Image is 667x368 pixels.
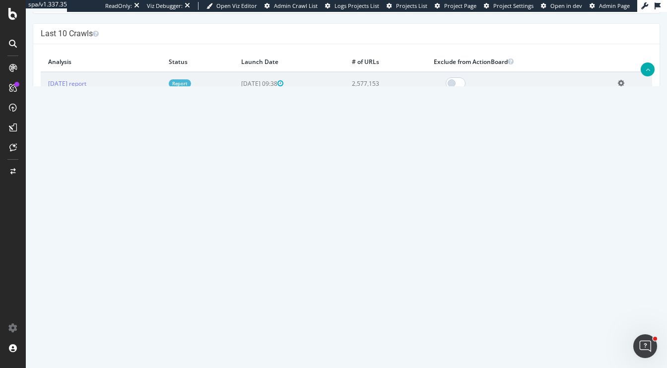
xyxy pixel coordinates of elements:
a: Project Settings [484,2,534,10]
th: # of URLs [319,40,400,60]
span: Logs Projects List [334,2,379,9]
a: Open Viz Editor [206,2,257,10]
span: Project Page [444,2,476,9]
h4: Last 10 Crawls [15,17,626,27]
span: Project Settings [493,2,534,9]
th: Launch Date [208,40,319,60]
a: [DATE] report [22,67,61,76]
td: 2,577,153 [319,60,400,83]
span: Open Viz Editor [216,2,257,9]
span: Open in dev [550,2,582,9]
a: Logs Projects List [325,2,379,10]
th: Status [135,40,208,60]
span: Projects List [396,2,427,9]
a: Open in dev [541,2,582,10]
a: Project Page [435,2,476,10]
th: Exclude from ActionBoard [400,40,585,60]
div: Viz Debugger: [147,2,183,10]
span: [DATE] 09:38 [215,67,258,76]
span: Admin Crawl List [274,2,318,9]
a: Admin Page [590,2,630,10]
a: Report [143,67,165,76]
iframe: Intercom live chat [633,334,657,358]
span: Admin Page [599,2,630,9]
th: Analysis [15,40,135,60]
a: Projects List [387,2,427,10]
div: ReadOnly: [105,2,132,10]
a: Admin Crawl List [265,2,318,10]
